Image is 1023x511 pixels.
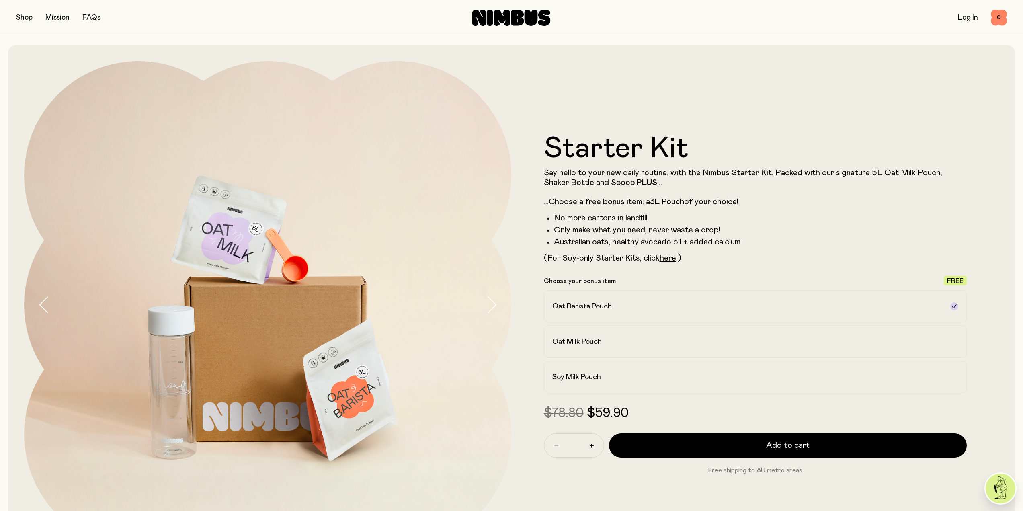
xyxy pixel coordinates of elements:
[587,407,629,420] span: $59.90
[552,337,602,347] h2: Oat Milk Pouch
[766,440,810,451] span: Add to cart
[991,10,1007,26] button: 0
[552,302,612,311] h2: Oat Barista Pouch
[544,134,967,163] h1: Starter Kit
[609,433,967,458] button: Add to cart
[544,277,616,285] p: Choose your bonus item
[544,253,967,263] p: (For Soy-only Starter Kits, click .)
[637,179,657,187] strong: PLUS
[82,14,100,21] a: FAQs
[544,407,584,420] span: $78.80
[554,237,967,247] li: Australian oats, healthy avocado oil + added calcium
[660,254,676,262] a: here
[958,14,978,21] a: Log In
[662,198,684,206] strong: Pouch
[552,372,601,382] h2: Soy Milk Pouch
[947,278,964,284] span: Free
[45,14,70,21] a: Mission
[544,466,967,475] p: Free shipping to AU metro areas
[554,225,967,235] li: Only make what you need, never waste a drop!
[650,198,660,206] strong: 3L
[544,168,967,207] p: Say hello to your new daily routine, with the Nimbus Starter Kit. Packed with our signature 5L Oa...
[986,474,1015,503] img: agent
[554,213,967,223] li: No more cartons in landfill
